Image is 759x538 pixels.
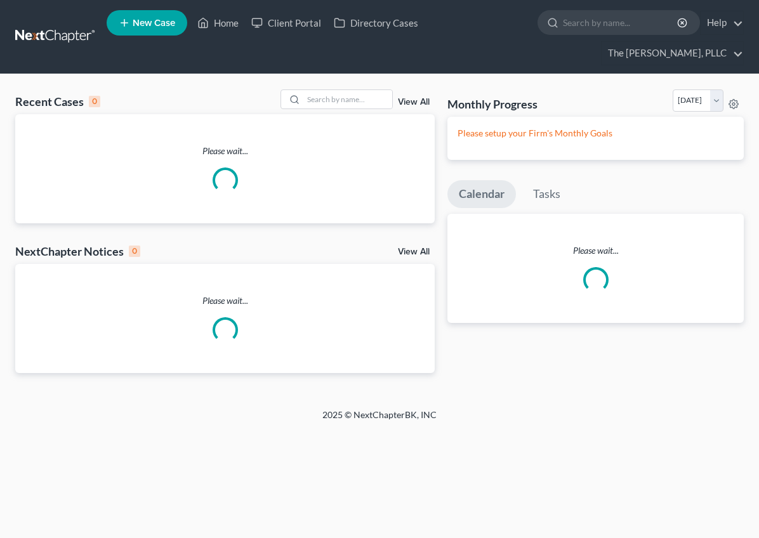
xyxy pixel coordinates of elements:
a: Client Portal [245,11,327,34]
div: Recent Cases [15,94,100,109]
p: Please wait... [15,294,435,307]
input: Search by name... [563,11,679,34]
div: NextChapter Notices [15,244,140,259]
a: Calendar [447,180,516,208]
a: View All [398,247,430,256]
h3: Monthly Progress [447,96,538,112]
a: View All [398,98,430,107]
p: Please wait... [447,244,744,257]
a: Directory Cases [327,11,425,34]
a: Home [191,11,245,34]
p: Please setup your Firm's Monthly Goals [458,127,734,140]
a: Tasks [522,180,572,208]
span: New Case [133,18,175,28]
input: Search by name... [303,90,392,108]
a: The [PERSON_NAME], PLLC [602,42,743,65]
a: Help [701,11,743,34]
div: 2025 © NextChapterBK, INC [75,409,684,431]
div: 0 [129,246,140,257]
div: 0 [89,96,100,107]
p: Please wait... [15,145,435,157]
